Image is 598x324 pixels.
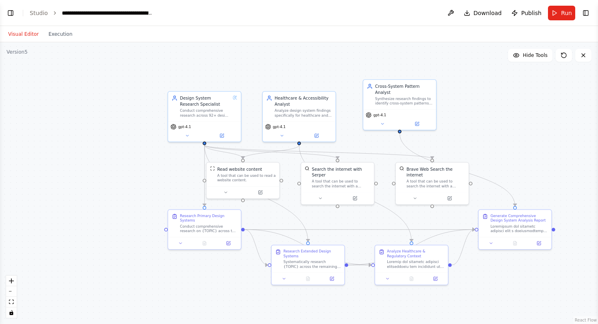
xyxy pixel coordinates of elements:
[271,245,345,285] div: Research Extended Design SystemsSystematically research {TOPIC} across the remaining 88+ design s...
[6,276,17,318] div: React Flow controls
[3,29,44,39] button: Visual Editor
[575,318,597,322] a: React Flow attribution
[387,249,444,258] div: Analyze Healthcare & Regulatory Context
[491,224,548,233] div: Loremipsum dol sitametc adipisci elit s doeiusmodtemp, incididunt utlabore etdolo mag {ALIQU}. En...
[387,259,444,269] div: Loremip dol sitametc adipisci elitseddoeiu tem incididunt utl etdolorem aliquaen adminimvenia. Qu...
[273,124,286,129] span: gpt-4.1
[6,286,17,297] button: zoom out
[433,195,466,202] button: Open in side panel
[399,275,424,282] button: No output available
[244,189,277,196] button: Open in side panel
[30,10,48,16] a: Studio
[284,249,341,258] div: Research Extended Design Systems
[168,209,242,250] div: Research Primary Design SystemsConduct comprehensive research on {TOPIC} across the four primary ...
[529,240,549,247] button: Open in side panel
[284,259,341,269] div: Systematically research {TOPIC} across the remaining 88+ design systems, organized by categories:...
[580,7,591,19] button: Show right sidebar
[312,179,371,189] div: A tool that can be used to search the internet with a search_query. Supports different search typ...
[296,145,415,241] g: Edge from 50606b77-20c1-443b-82f5-e7a6adb5d66f to 9ebb6538-02c4-4dea-842a-d1404c936189
[180,108,230,117] div: Conduct comprehensive research across 92+ design systems to identify {TOPIC} patterns, with deep ...
[406,179,465,189] div: A tool that can be used to search the internet with a search_query.
[348,262,371,268] g: Edge from df8197cc-a8c4-4a5b-b58e-3eef112d2905 to 9ebb6538-02c4-4dea-842a-d1404c936189
[373,113,386,117] span: gpt-4.1
[395,162,469,204] div: BraveSearchToolBrave Web Search the internetA tool that can be used to search the internet with a...
[5,7,16,19] button: Show left sidebar
[218,240,238,247] button: Open in side panel
[240,145,302,159] g: Edge from 50606b77-20c1-443b-82f5-e7a6adb5d66f to bd494ed7-0909-4f2c-8aab-e36dd68dd834
[192,240,217,247] button: No output available
[201,145,311,241] g: Edge from 656febc8-6f24-44c0-80df-8d86617b2c44 to df8197cc-a8c4-4a5b-b58e-3eef112d2905
[363,79,437,130] div: Cross-System Pattern AnalystSynthesize research findings to identify cross-system patterns, commo...
[6,276,17,286] button: zoom in
[548,6,575,20] button: Run
[30,9,153,17] nav: breadcrumb
[523,52,548,59] span: Hide Tools
[502,240,528,247] button: No output available
[168,91,242,142] div: Design System Research SpecialistConduct comprehensive research across 92+ design systems to iden...
[7,49,28,55] div: Version 5
[491,213,548,223] div: Generate Comprehensive Design System Analysis Report
[205,132,238,139] button: Open in side panel
[300,132,333,139] button: Open in side panel
[521,9,541,17] span: Publish
[406,166,465,178] div: Brave Web Search the internet
[461,6,505,20] button: Download
[338,195,371,202] button: Open in side panel
[400,120,434,127] button: Open in side panel
[201,145,246,159] g: Edge from 656febc8-6f24-44c0-80df-8d86617b2c44 to bd494ed7-0909-4f2c-8aab-e36dd68dd834
[561,9,572,17] span: Run
[180,95,230,107] div: Design System Research Specialist
[275,95,332,107] div: Healthcare & Accessibility Analyst
[206,162,280,199] div: ScrapeWebsiteToolRead website contentA tool that can be used to read a website content.
[375,83,432,95] div: Cross-System Pattern Analyst
[262,91,336,142] div: Healthcare & Accessibility AnalystAnalyze design system findings specifically for healthcare and ...
[275,108,332,117] div: Analyze design system findings specifically for healthcare and regulated industry contexts. Evalu...
[201,145,207,206] g: Edge from 656febc8-6f24-44c0-80df-8d86617b2c44 to 2140cd18-0eed-4848-a5b0-67fcab0381d7
[508,6,545,20] button: Publish
[478,209,552,250] div: Generate Comprehensive Design System Analysis ReportLoremipsum dol sitametc adipisci elit s doeiu...
[217,173,276,183] div: A tool that can be used to read a website content.
[217,166,262,172] div: Read website content
[295,275,321,282] button: No output available
[245,226,475,233] g: Edge from 2140cd18-0eed-4848-a5b0-67fcab0381d7 to e5cf4df8-077d-46df-9292-6ae434e19b61
[399,166,404,171] img: BraveSearchTool
[210,166,215,171] img: ScrapeWebsiteTool
[425,275,445,282] button: Open in side panel
[201,145,435,159] g: Edge from 656febc8-6f24-44c0-80df-8d86617b2c44 to 1580d61e-3215-4725-a3ad-b7c54f7cc2b5
[474,9,502,17] span: Download
[180,224,237,233] div: Conduct comprehensive research on {TOPIC} across the four primary design systems: Apple's Human I...
[6,307,17,318] button: toggle interactivity
[305,166,310,171] img: SerperDevTool
[178,124,191,129] span: gpt-4.1
[44,29,77,39] button: Execution
[245,226,268,268] g: Edge from 2140cd18-0eed-4848-a5b0-67fcab0381d7 to df8197cc-a8c4-4a5b-b58e-3eef112d2905
[375,245,449,285] div: Analyze Healthcare & Regulatory ContextLoremip dol sitametc adipisci elitseddoeiu tem incididunt ...
[508,49,552,62] button: Hide Tools
[322,275,342,282] button: Open in side panel
[180,213,237,223] div: Research Primary Design Systems
[375,96,432,106] div: Synthesize research findings to identify cross-system patterns, common approaches, unique impleme...
[6,297,17,307] button: fit view
[312,166,371,178] div: Search the internet with Serper
[452,226,475,268] g: Edge from 9ebb6538-02c4-4dea-842a-d1404c936189 to e5cf4df8-077d-46df-9292-6ae434e19b61
[301,162,375,204] div: SerperDevToolSearch the internet with SerperA tool that can be used to search the internet with a...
